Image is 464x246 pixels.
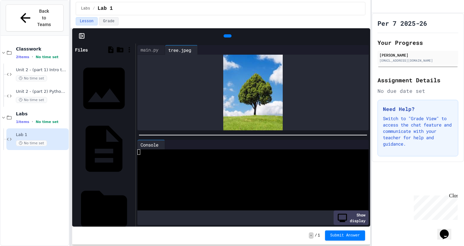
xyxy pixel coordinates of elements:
span: 2 items [16,55,29,59]
span: No time set [16,75,47,81]
span: No time set [16,97,47,103]
span: 1 items [16,120,29,124]
div: Files [75,46,88,53]
button: Grade [99,17,119,25]
div: Chat with us now!Close [3,3,44,40]
span: - [309,232,314,239]
div: tree.jpeg [165,47,194,53]
div: tree.jpeg [165,45,198,55]
h1: Per 7 2025-26 [377,19,427,28]
span: 1 [318,233,320,238]
span: / [93,6,95,11]
div: [PERSON_NAME] [379,52,456,58]
span: Submit Answer [330,233,360,238]
p: Switch to "Grade View" to access the chat feature and communicate with your teacher for help and ... [383,115,453,147]
h2: Your Progress [377,38,458,47]
h2: Assignment Details [377,76,458,85]
span: No time set [36,120,59,124]
span: Back to Teams [37,8,52,28]
span: Lab 1 [98,5,113,12]
span: / [315,233,317,238]
div: Console [137,140,165,149]
div: Show display [334,210,369,225]
div: main.py [137,45,165,55]
span: Classwork [16,46,67,52]
button: Lesson [76,17,98,25]
span: Lab 1 [16,132,67,138]
span: • [32,54,33,59]
img: Z [223,55,283,130]
iframe: chat widget [411,193,458,220]
button: Back to Teams [6,4,64,31]
span: Labs [81,6,90,11]
span: Unit 2 - (part 2) Python Practice [16,89,67,94]
button: Submit Answer [325,230,365,241]
div: [EMAIL_ADDRESS][DOMAIN_NAME] [379,58,456,63]
span: Unit 2 - (part 1) Intro to Python [16,67,67,73]
div: No due date set [377,87,458,95]
span: No time set [16,140,47,146]
h3: Need Help? [383,105,453,113]
span: Labs [16,111,67,117]
iframe: chat widget [437,221,458,240]
div: main.py [137,46,162,53]
div: Console [137,141,162,148]
span: • [32,119,33,124]
span: No time set [36,55,59,59]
